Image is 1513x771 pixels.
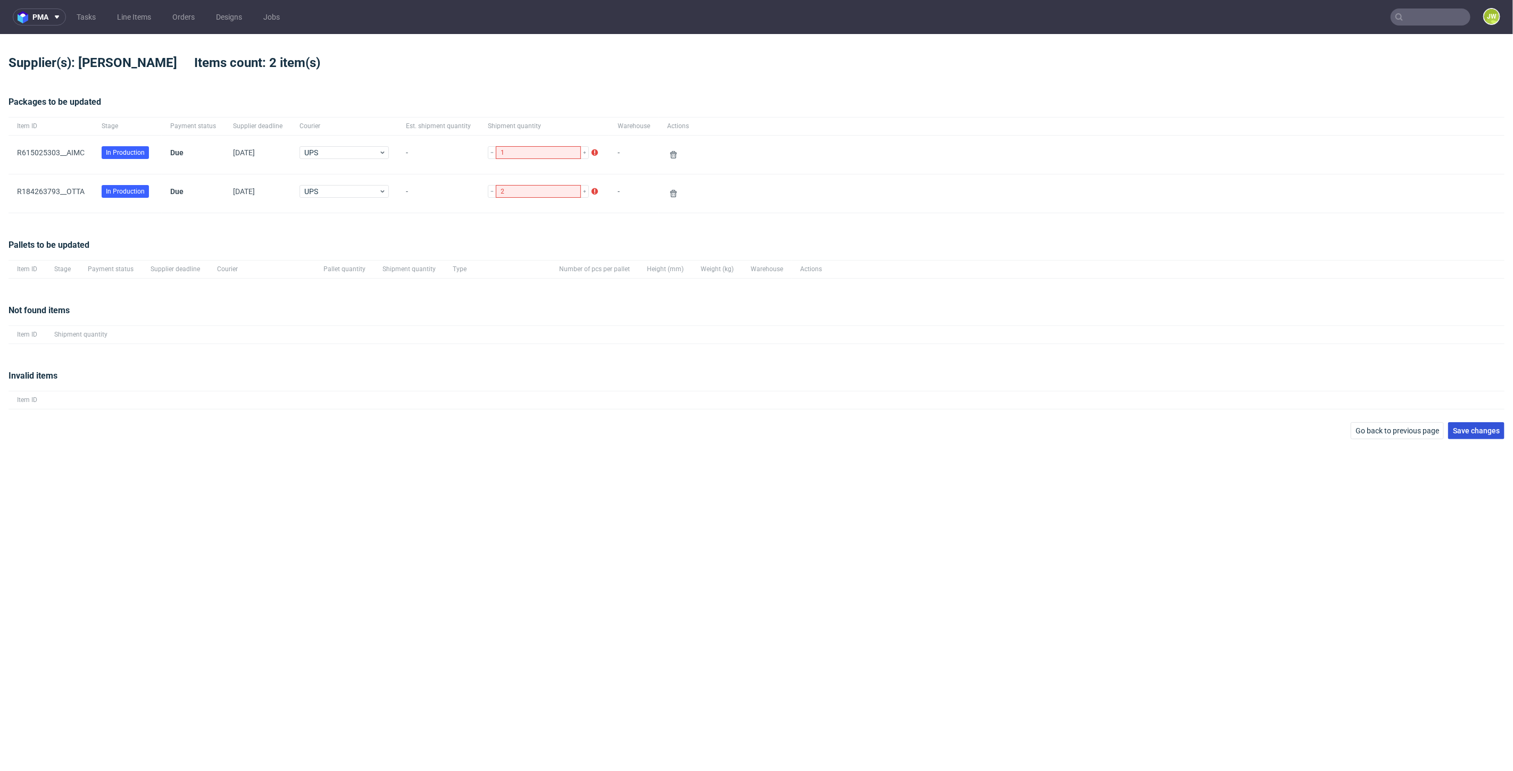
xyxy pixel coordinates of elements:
[166,9,201,26] a: Orders
[170,122,216,131] span: Payment status
[111,9,157,26] a: Line Items
[488,122,601,131] span: Shipment quantity
[667,122,689,131] span: Actions
[88,265,134,274] span: Payment status
[1453,427,1500,434] span: Save changes
[618,122,650,131] span: Warehouse
[300,122,389,131] span: Courier
[453,265,542,274] span: Type
[17,122,85,131] span: Item ID
[1351,422,1444,439] button: Go back to previous page
[18,11,32,23] img: logo
[233,148,255,157] span: [DATE]
[751,265,783,274] span: Warehouse
[9,304,1504,325] div: Not found items
[383,265,436,274] span: Shipment quantity
[102,122,153,131] span: Stage
[217,265,306,274] span: Courier
[170,148,184,157] span: Due
[17,330,37,339] span: Item ID
[323,265,365,274] span: Pallet quantity
[17,187,85,196] a: R184263793__OTTA
[17,148,85,157] a: R615025303__AIMC
[304,186,379,197] span: UPS
[17,396,37,405] span: Item ID
[257,9,286,26] a: Jobs
[406,187,471,200] span: -
[9,96,1504,117] div: Packages to be updated
[54,265,71,274] span: Stage
[406,148,471,161] span: -
[800,265,822,274] span: Actions
[618,187,650,200] span: -
[17,265,37,274] span: Item ID
[54,330,107,339] span: Shipment quantity
[701,265,734,274] span: Weight (kg)
[647,265,684,274] span: Height (mm)
[9,370,1504,391] div: Invalid items
[106,187,145,196] span: In Production
[1484,9,1499,24] figcaption: JW
[1356,427,1439,434] span: Go back to previous page
[151,265,200,274] span: Supplier deadline
[1448,422,1504,439] button: Save changes
[233,187,255,196] span: [DATE]
[9,239,1504,260] div: Pallets to be updated
[70,9,102,26] a: Tasks
[233,122,282,131] span: Supplier deadline
[32,13,48,21] span: pma
[194,55,337,70] span: Items count: 2 item(s)
[170,187,184,196] span: Due
[304,147,379,158] span: UPS
[210,9,248,26] a: Designs
[9,55,194,70] span: Supplier(s): [PERSON_NAME]
[106,148,145,157] span: In Production
[406,122,471,131] span: Est. shipment quantity
[559,265,630,274] span: Number of pcs per pallet
[13,9,66,26] button: pma
[618,148,650,161] span: -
